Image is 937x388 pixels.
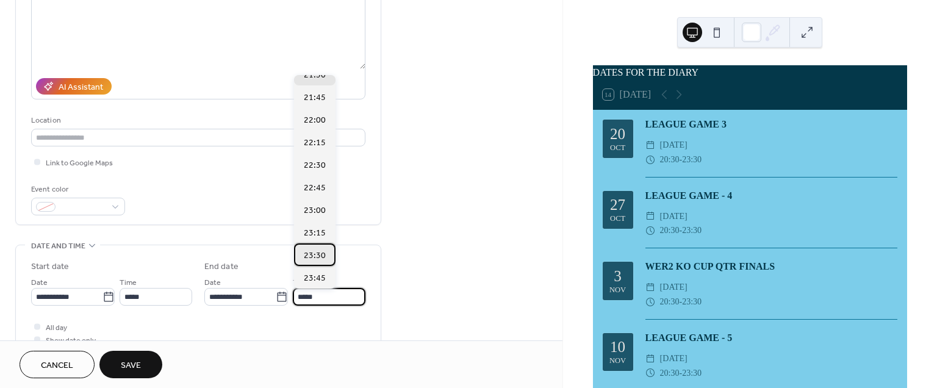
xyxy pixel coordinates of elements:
[645,366,655,381] div: ​
[59,81,103,94] div: AI Assistant
[660,280,687,295] span: [DATE]
[31,276,48,289] span: Date
[682,366,702,381] span: 23:30
[660,153,680,167] span: 20:30
[645,138,655,153] div: ​
[660,366,680,381] span: 20:30
[645,189,897,203] div: LEAGUE GAME - 4
[293,276,310,289] span: Time
[304,226,326,239] span: 23:15
[304,271,326,284] span: 23:45
[609,286,626,294] div: Nov
[610,339,625,354] div: 10
[304,91,326,104] span: 21:45
[99,351,162,378] button: Save
[304,249,326,262] span: 23:30
[610,215,625,223] div: Oct
[120,276,137,289] span: Time
[610,126,625,142] div: 20
[31,114,363,127] div: Location
[610,197,625,212] div: 27
[645,117,897,132] div: LEAGUE GAME 3
[304,113,326,126] span: 22:00
[645,331,897,345] div: LEAGUE GAME - 5
[660,223,680,238] span: 20:30
[645,259,897,274] div: WER2 KO CUP QTR FINALS
[645,153,655,167] div: ​
[682,295,702,309] span: 23:30
[660,209,687,224] span: [DATE]
[20,351,95,378] button: Cancel
[660,351,687,366] span: [DATE]
[610,144,625,152] div: Oct
[304,136,326,149] span: 22:15
[682,223,702,238] span: 23:30
[645,295,655,309] div: ​
[31,183,123,196] div: Event color
[645,351,655,366] div: ​
[204,276,221,289] span: Date
[121,359,141,372] span: Save
[41,359,73,372] span: Cancel
[614,268,622,284] div: 3
[46,322,67,334] span: All day
[204,260,239,273] div: End date
[660,295,680,309] span: 20:30
[304,204,326,217] span: 23:00
[304,159,326,171] span: 22:30
[36,78,112,95] button: AI Assistant
[680,366,683,381] span: -
[609,357,626,365] div: Nov
[46,157,113,170] span: Link to Google Maps
[304,68,326,81] span: 21:30
[31,260,69,273] div: Start date
[680,223,683,238] span: -
[645,280,655,295] div: ​
[645,209,655,224] div: ​
[680,153,683,167] span: -
[31,240,85,253] span: Date and time
[660,138,687,153] span: [DATE]
[593,65,907,80] div: DATES FOR THE DIARY
[680,295,683,309] span: -
[682,153,702,167] span: 23:30
[304,181,326,194] span: 22:45
[46,334,96,347] span: Show date only
[645,223,655,238] div: ​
